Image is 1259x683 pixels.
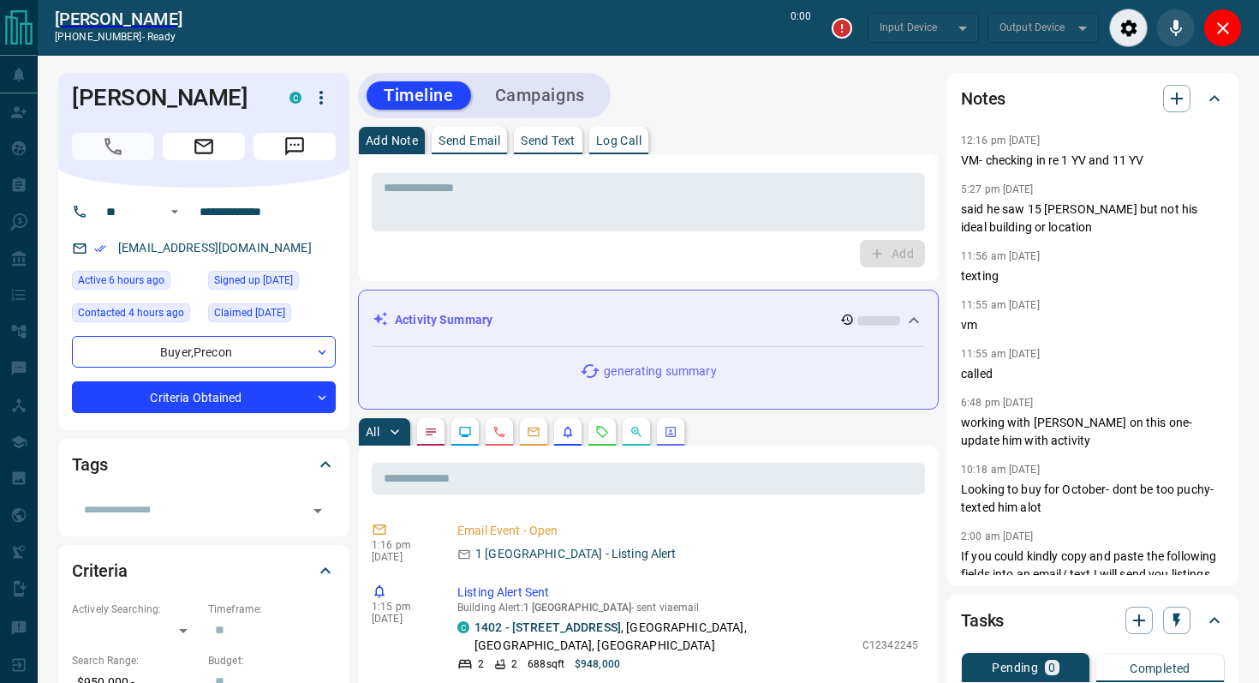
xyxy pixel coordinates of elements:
[55,29,182,45] p: [PHONE_NUMBER] -
[961,464,1040,476] p: 10:18 am [DATE]
[72,653,200,668] p: Search Range:
[395,311,492,329] p: Activity Summary
[72,557,128,584] h2: Criteria
[474,620,621,634] a: 1402 - [STREET_ADDRESS]
[366,426,379,438] p: All
[164,201,185,222] button: Open
[457,584,918,602] p: Listing Alert Sent
[72,336,336,368] div: Buyer , Precon
[457,621,469,633] div: condos.ca
[208,271,336,295] div: Mon Oct 07 2024
[961,365,1225,383] p: called
[561,425,575,439] svg: Listing Alerts
[367,81,471,110] button: Timeline
[961,183,1034,195] p: 5:27 pm [DATE]
[961,201,1225,237] p: said he saw 15 [PERSON_NAME] but not his ideal building or location
[72,451,107,478] h2: Tags
[208,303,336,327] div: Tue Oct 08 2024
[961,135,1040,147] p: 12:16 pm [DATE]
[72,303,200,327] div: Thu Aug 14 2025
[474,619,854,655] p: , [GEOGRAPHIC_DATA], [GEOGRAPHIC_DATA], [GEOGRAPHIC_DATA]
[78,304,184,321] span: Contacted 4 hours ago
[1130,662,1190,674] p: Completed
[366,135,418,147] p: Add Note
[118,241,312,255] a: [EMAIL_ADDRESS][DOMAIN_NAME]
[475,545,677,563] p: 1 [GEOGRAPHIC_DATA] - Listing Alert
[254,133,336,160] span: Message
[478,81,602,110] button: Campaigns
[424,425,438,439] svg: Notes
[961,348,1040,360] p: 11:55 am [DATE]
[961,78,1225,119] div: Notes
[372,551,432,563] p: [DATE]
[961,600,1225,641] div: Tasks
[72,550,336,591] div: Criteria
[214,304,285,321] span: Claimed [DATE]
[527,425,540,439] svg: Emails
[961,267,1225,285] p: texting
[511,656,517,672] p: 2
[289,92,301,104] div: condos.ca
[961,530,1034,542] p: 2:00 am [DATE]
[373,304,924,336] div: Activity Summary
[961,397,1034,409] p: 6:48 pm [DATE]
[791,9,811,47] p: 0:00
[457,602,918,614] p: Building Alert : - sent via email
[961,85,1005,112] h2: Notes
[94,243,106,255] svg: Email Verified
[214,272,293,289] span: Signed up [DATE]
[72,133,154,160] span: Call
[439,135,500,147] p: Send Email
[961,250,1040,262] p: 11:56 am [DATE]
[961,414,1225,450] p: working with [PERSON_NAME] on this one- update him with activity
[458,425,472,439] svg: Lead Browsing Activity
[306,499,330,523] button: Open
[55,9,182,29] a: [PERSON_NAME]
[372,539,432,551] p: 1:16 pm
[372,601,432,613] p: 1:15 pm
[457,522,918,540] p: Email Event - Open
[575,656,620,672] p: $948,000
[862,638,918,653] p: C12342245
[961,299,1040,311] p: 11:55 am [DATE]
[372,613,432,625] p: [DATE]
[1048,662,1055,674] p: 0
[961,481,1225,517] p: Looking to buy for October- dont be too puchy- texted him alot
[595,425,609,439] svg: Requests
[208,653,336,668] p: Budget:
[528,656,564,672] p: 688 sqft
[163,133,245,160] span: Email
[992,662,1038,674] p: Pending
[1109,9,1148,47] div: Audio Settings
[492,425,506,439] svg: Calls
[72,381,336,413] div: Criteria Obtained
[521,135,576,147] p: Send Text
[961,607,1004,634] h2: Tasks
[72,602,200,617] p: Actively Searching:
[147,31,176,43] span: ready
[523,602,631,614] span: 1 [GEOGRAPHIC_DATA]
[72,271,200,295] div: Thu Aug 14 2025
[72,444,336,485] div: Tags
[72,84,264,111] h1: [PERSON_NAME]
[478,656,484,672] p: 2
[596,135,641,147] p: Log Call
[208,602,336,617] p: Timeframe:
[961,152,1225,170] p: VM- checking in re 1 YV and 11 YV
[629,425,643,439] svg: Opportunities
[1156,9,1195,47] div: Mute
[1203,9,1242,47] div: Close
[604,362,716,380] p: generating summary
[78,272,164,289] span: Active 6 hours ago
[961,316,1225,334] p: vm
[664,425,677,439] svg: Agent Actions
